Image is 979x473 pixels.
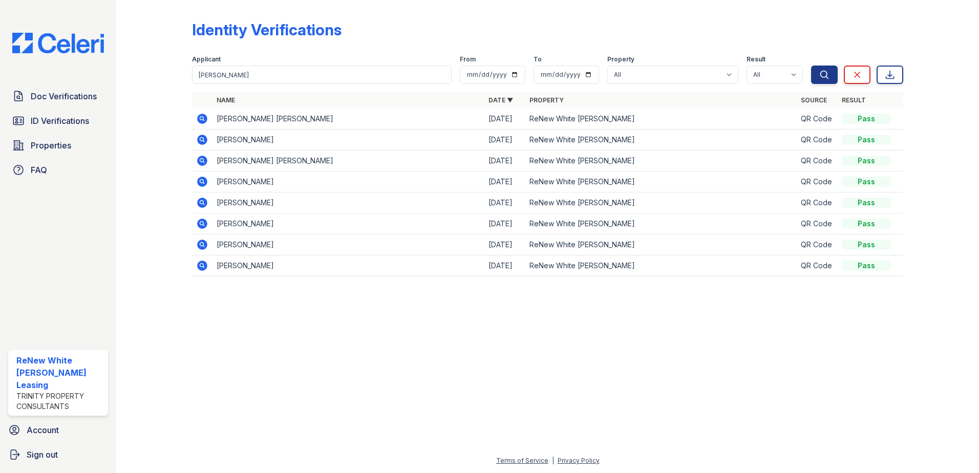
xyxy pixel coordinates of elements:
[525,234,797,255] td: ReNew White [PERSON_NAME]
[484,213,525,234] td: [DATE]
[8,86,108,106] a: Doc Verifications
[797,171,838,192] td: QR Code
[212,130,484,150] td: [PERSON_NAME]
[484,255,525,276] td: [DATE]
[496,457,548,464] a: Terms of Service
[842,198,891,208] div: Pass
[525,109,797,130] td: ReNew White [PERSON_NAME]
[484,150,525,171] td: [DATE]
[842,156,891,166] div: Pass
[801,96,827,104] a: Source
[212,255,484,276] td: [PERSON_NAME]
[842,240,891,250] div: Pass
[460,55,476,63] label: From
[525,130,797,150] td: ReNew White [PERSON_NAME]
[192,66,452,84] input: Search by name or phone number
[8,111,108,131] a: ID Verifications
[607,55,634,63] label: Property
[797,150,838,171] td: QR Code
[842,114,891,124] div: Pass
[797,234,838,255] td: QR Code
[27,448,58,461] span: Sign out
[212,109,484,130] td: [PERSON_NAME] [PERSON_NAME]
[212,213,484,234] td: [PERSON_NAME]
[16,354,104,391] div: ReNew White [PERSON_NAME] Leasing
[31,90,97,102] span: Doc Verifications
[747,55,765,63] label: Result
[8,135,108,156] a: Properties
[484,192,525,213] td: [DATE]
[31,139,71,152] span: Properties
[484,109,525,130] td: [DATE]
[529,96,564,104] a: Property
[558,457,600,464] a: Privacy Policy
[488,96,513,104] a: Date ▼
[192,55,221,63] label: Applicant
[797,109,838,130] td: QR Code
[484,171,525,192] td: [DATE]
[842,261,891,271] div: Pass
[212,234,484,255] td: [PERSON_NAME]
[797,130,838,150] td: QR Code
[4,444,112,465] a: Sign out
[797,255,838,276] td: QR Code
[212,192,484,213] td: [PERSON_NAME]
[797,192,838,213] td: QR Code
[842,177,891,187] div: Pass
[842,96,866,104] a: Result
[842,135,891,145] div: Pass
[534,55,542,63] label: To
[27,424,59,436] span: Account
[217,96,235,104] a: Name
[4,33,112,53] img: CE_Logo_Blue-a8612792a0a2168367f1c8372b55b34899dd931a85d93a1a3d3e32e68fde9ad4.png
[797,213,838,234] td: QR Code
[525,150,797,171] td: ReNew White [PERSON_NAME]
[552,457,554,464] div: |
[525,192,797,213] td: ReNew White [PERSON_NAME]
[31,115,89,127] span: ID Verifications
[192,20,342,39] div: Identity Verifications
[212,171,484,192] td: [PERSON_NAME]
[525,213,797,234] td: ReNew White [PERSON_NAME]
[525,255,797,276] td: ReNew White [PERSON_NAME]
[484,130,525,150] td: [DATE]
[842,219,891,229] div: Pass
[525,171,797,192] td: ReNew White [PERSON_NAME]
[31,164,47,176] span: FAQ
[484,234,525,255] td: [DATE]
[4,420,112,440] a: Account
[16,391,104,412] div: Trinity Property Consultants
[8,160,108,180] a: FAQ
[212,150,484,171] td: [PERSON_NAME] [PERSON_NAME]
